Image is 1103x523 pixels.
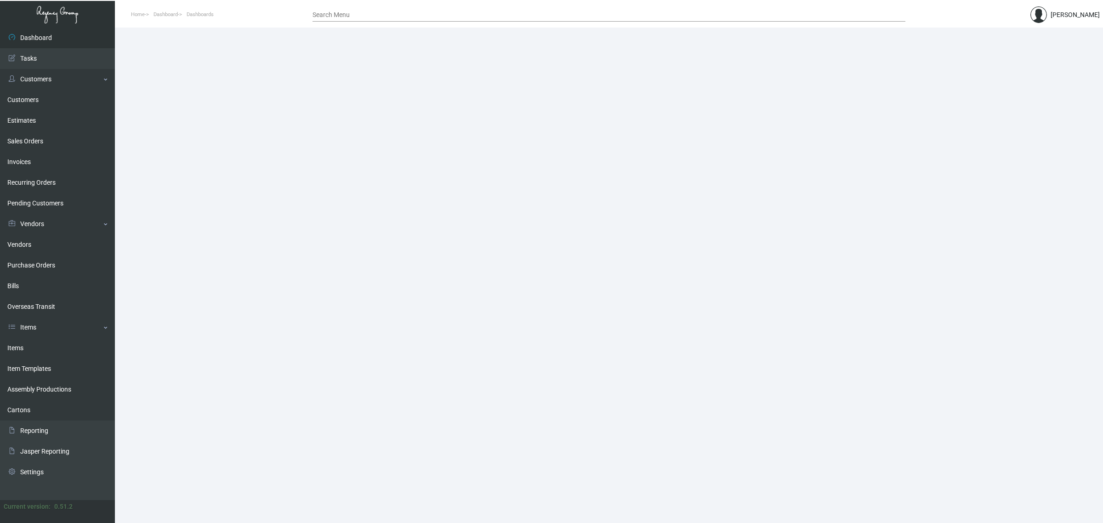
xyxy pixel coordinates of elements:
div: 0.51.2 [54,502,73,512]
div: [PERSON_NAME] [1051,10,1100,20]
span: Dashboard [154,11,178,17]
span: Dashboards [187,11,214,17]
img: admin@bootstrapmaster.com [1030,6,1047,23]
span: Home [131,11,145,17]
div: Current version: [4,502,51,512]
